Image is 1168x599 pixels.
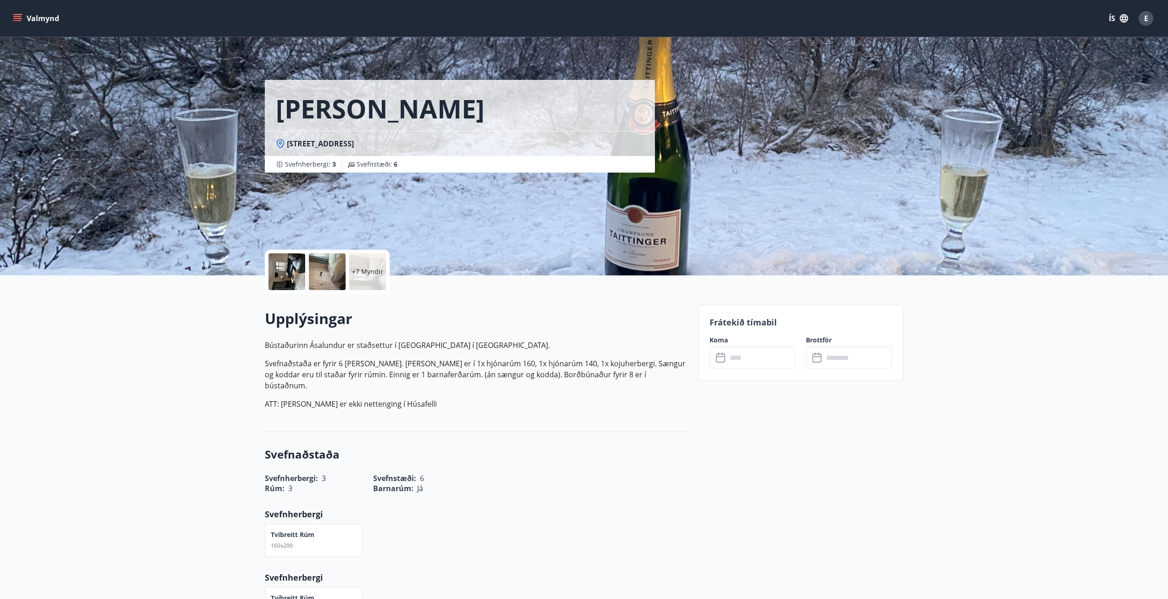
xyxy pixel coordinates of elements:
span: Svefnstæði : [357,160,397,169]
label: Brottför [806,336,892,345]
button: E [1135,7,1157,29]
span: 160x200 [271,542,293,549]
label: Koma [710,336,795,345]
h3: Svefnaðstaða [265,447,687,462]
button: ÍS [1104,10,1133,27]
span: E [1144,13,1148,23]
h2: Upplýsingar [265,308,687,329]
span: Barnarúm : [373,483,414,493]
span: 3 [288,483,292,493]
span: 3 [332,160,336,168]
p: Svefnherbergi [265,571,687,583]
p: ATT: [PERSON_NAME] er ekki nettenging í Húsafelli [265,398,687,409]
span: Rúm : [265,483,285,493]
p: Tvíbreitt rúm [271,530,314,539]
span: 6 [394,160,397,168]
span: Já [417,483,423,493]
span: Svefnherbergi : [285,160,336,169]
h1: [PERSON_NAME] [276,91,485,126]
span: [STREET_ADDRESS] [287,139,354,149]
p: Bústaðurinn Ásalundur er staðsettur í [GEOGRAPHIC_DATA] í [GEOGRAPHIC_DATA]. [265,340,687,351]
p: Frátekið tímabil [710,316,892,328]
p: +7 Myndir [352,267,383,276]
p: Svefnherbergi [265,508,687,520]
button: menu [11,10,63,27]
p: Svefnaðstaða er fyrir 6 [PERSON_NAME]. [PERSON_NAME] er í 1x hjónarúm 160, 1x hjónarúm 140, 1x ko... [265,358,687,391]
